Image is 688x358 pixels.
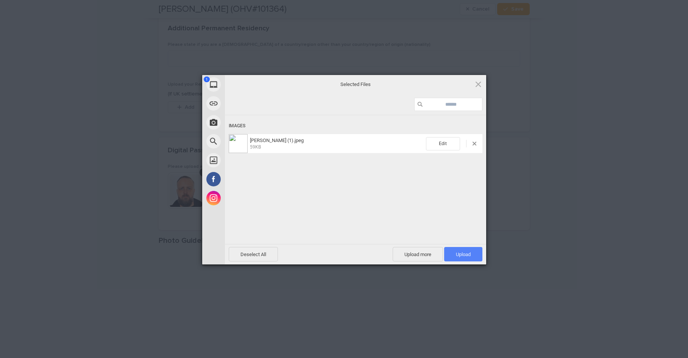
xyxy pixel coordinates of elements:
span: 1 [204,77,210,82]
span: Click here or hit ESC to close picker [474,80,482,88]
span: follmann (1).jpeg [248,138,426,150]
img: b7b896ff-6e04-4c8e-9f75-34840381e92e [229,134,248,153]
span: [PERSON_NAME] (1).jpeg [250,138,304,143]
span: Upload [456,252,471,257]
div: Facebook [202,170,293,189]
div: Images [229,119,482,133]
div: Web Search [202,132,293,151]
div: Unsplash [202,151,293,170]
div: Instagram [202,189,293,208]
div: Take Photo [202,113,293,132]
div: My Device [202,75,293,94]
span: Edit [426,137,460,150]
span: Upload [444,247,482,261]
span: Deselect All [229,247,278,261]
span: Upload more [393,247,443,261]
div: Link (URL) [202,94,293,113]
span: Selected Files [280,81,431,88]
span: 59KB [250,144,261,150]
